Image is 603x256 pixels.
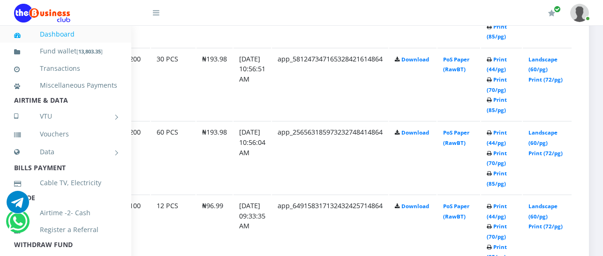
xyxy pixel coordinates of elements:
a: PoS Paper (RawBT) [443,203,469,220]
td: ₦193.98 [196,121,233,194]
a: Print (70/pg) [487,223,507,240]
a: Print (72/pg) [528,76,563,83]
a: Print (44/pg) [487,203,507,220]
a: Download [401,203,429,210]
img: Logo [14,4,70,23]
a: Print (44/pg) [487,129,507,146]
a: Data [14,140,117,164]
img: User [570,4,589,22]
a: Airtime -2- Cash [14,202,117,224]
a: PoS Paper (RawBT) [443,56,469,73]
a: Chat for support [7,198,29,213]
a: Landscape (60/pg) [528,129,558,146]
a: Landscape (60/pg) [528,56,558,73]
a: Print (44/pg) [487,56,507,73]
a: Dashboard [14,23,117,45]
a: Print (70/pg) [487,150,507,167]
i: Renew/Upgrade Subscription [548,9,555,17]
a: Chat for support [8,217,27,233]
a: PoS Paper (RawBT) [443,129,469,146]
a: Print (85/pg) [487,170,507,187]
a: Fund wallet[13,803.35] [14,40,117,62]
td: [DATE] 10:56:51 AM [234,48,271,120]
a: Cable TV, Electricity [14,172,117,194]
td: 60 PCS [151,121,196,194]
a: Print (85/pg) [487,96,507,113]
a: Print (72/pg) [528,150,563,157]
a: Print (70/pg) [487,76,507,93]
a: Landscape (60/pg) [528,203,558,220]
b: 13,803.35 [78,48,101,55]
small: [ ] [76,48,103,55]
td: app_256563185973232748414864 [272,121,388,194]
a: VTU [14,105,117,128]
a: Download [401,129,429,136]
a: Register a Referral [14,219,117,241]
td: [DATE] 10:56:04 AM [234,121,271,194]
a: Vouchers [14,123,117,145]
td: 30 PCS [151,48,196,120]
td: app_581247347165328421614864 [272,48,388,120]
a: Print (72/pg) [528,223,563,230]
span: Renew/Upgrade Subscription [554,6,561,13]
td: ₦193.98 [196,48,233,120]
a: Transactions [14,58,117,79]
a: Download [401,56,429,63]
a: Miscellaneous Payments [14,75,117,96]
